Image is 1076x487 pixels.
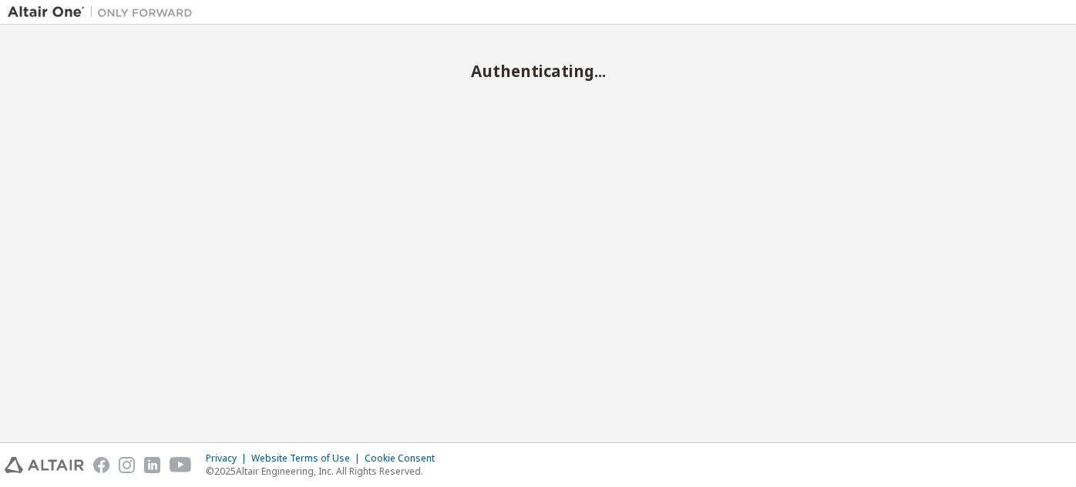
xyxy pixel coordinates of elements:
[365,452,444,465] div: Cookie Consent
[8,61,1068,81] h2: Authenticating...
[251,452,365,465] div: Website Terms of Use
[170,457,192,473] img: youtube.svg
[5,457,84,473] img: altair_logo.svg
[93,457,109,473] img: facebook.svg
[144,457,160,473] img: linkedin.svg
[8,5,200,20] img: Altair One
[206,465,444,478] p: © 2025 Altair Engineering, Inc. All Rights Reserved.
[119,457,135,473] img: instagram.svg
[206,452,251,465] div: Privacy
